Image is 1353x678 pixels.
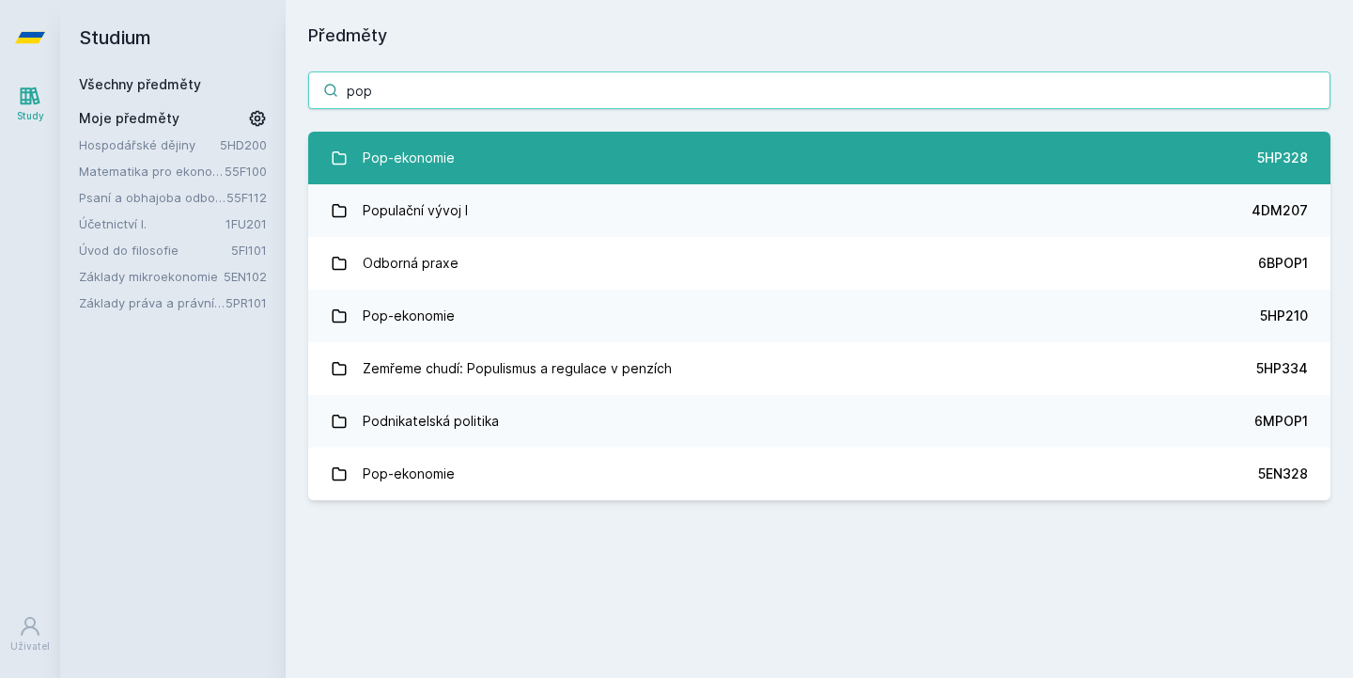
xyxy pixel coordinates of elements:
div: Study [17,109,44,123]
a: Pop-ekonomie 5HP328 [308,132,1330,184]
div: 5EN328 [1258,465,1308,483]
a: 55F112 [226,190,267,205]
a: Účetnictví I. [79,214,225,233]
a: 1FU201 [225,216,267,231]
a: Odborná praxe 6BPOP1 [308,237,1330,290]
a: Psaní a obhajoba odborné práce [79,188,226,207]
a: Study [4,75,56,133]
div: Pop-ekonomie [363,297,455,335]
a: 5FI101 [231,243,267,258]
input: Název nebo ident předmětu… [308,71,1330,109]
div: 5HP334 [1256,359,1308,378]
a: Základy mikroekonomie [79,267,224,286]
a: Zemřeme chudí: Populismus a regulace v penzích 5HP334 [308,342,1330,395]
div: Podnikatelská politika [363,402,499,440]
div: 4DM207 [1252,201,1308,220]
a: 5EN102 [224,269,267,284]
a: Podnikatelská politika 6MPOP1 [308,395,1330,448]
a: Populační vývoj I 4DM207 [308,184,1330,237]
a: Pop-ekonomie 5HP210 [308,290,1330,342]
a: Hospodářské dějiny [79,135,220,154]
div: 6MPOP1 [1254,412,1308,431]
a: 5PR101 [225,295,267,310]
a: Všechny předměty [79,76,201,92]
a: Základy práva a právní nauky [79,293,225,312]
a: Uživatel [4,606,56,663]
div: 6BPOP1 [1258,254,1308,273]
div: 5HP328 [1257,149,1308,167]
a: 5HD200 [220,137,267,152]
a: Matematika pro ekonomy (Matematika A) [79,162,225,181]
div: Zemřeme chudí: Populismus a regulace v penzích [363,350,672,387]
div: Pop-ekonomie [363,455,455,493]
a: Pop-ekonomie 5EN328 [308,448,1330,500]
a: 55F100 [225,164,267,179]
a: Úvod do filosofie [79,241,231,260]
div: Uživatel [10,639,50,654]
div: Pop-ekonomie [363,139,455,177]
div: 5HP210 [1260,307,1308,325]
div: Odborná praxe [363,244,459,282]
div: Populační vývoj I [363,192,468,229]
span: Moje předměty [79,109,179,128]
h1: Předměty [308,23,1330,49]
